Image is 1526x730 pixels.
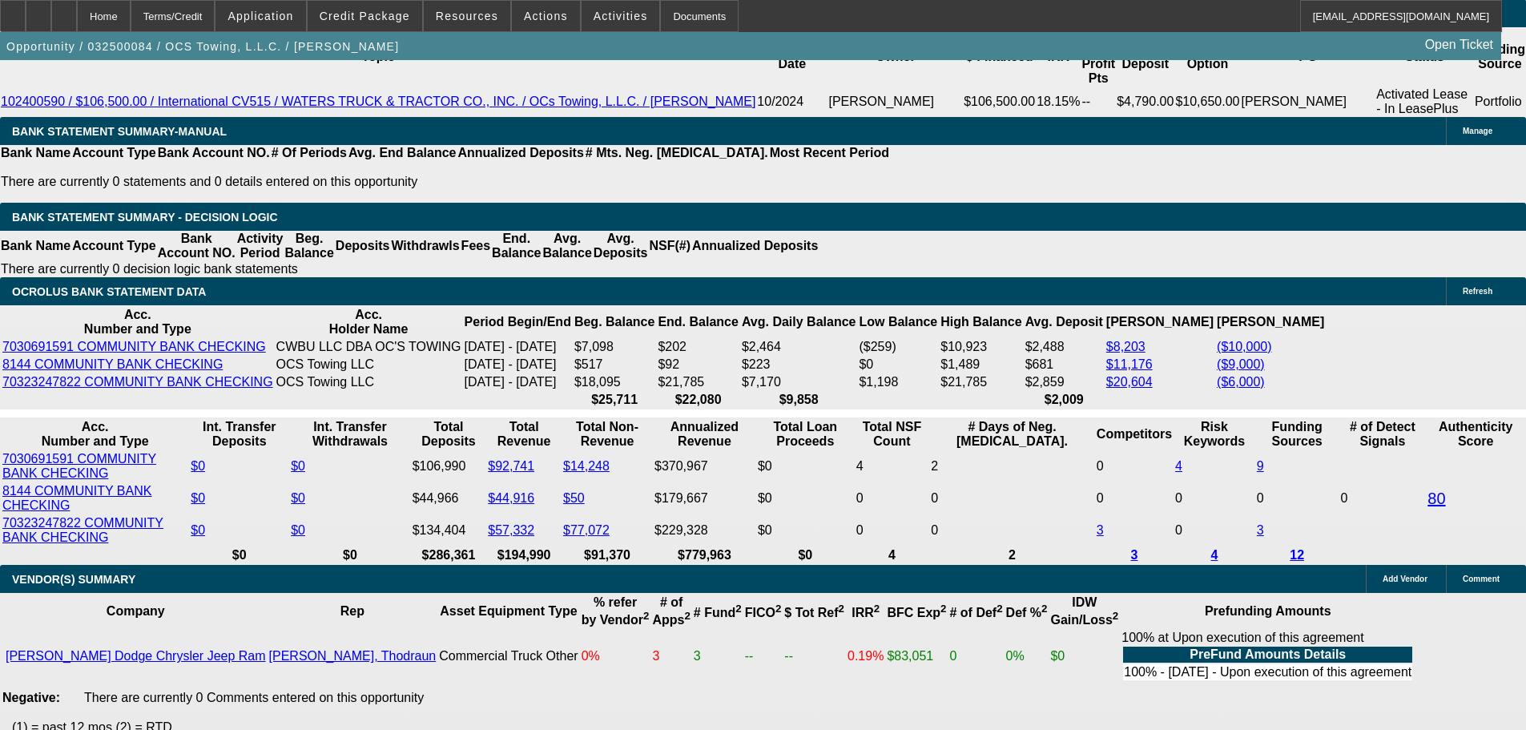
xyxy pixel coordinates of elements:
[440,604,577,618] b: Asset Equipment Type
[757,483,854,514] td: $0
[464,307,572,337] th: Period Begin/End
[563,459,610,473] a: $14,248
[1174,419,1254,450] th: Risk Keywords
[290,547,409,563] th: $0
[563,523,610,537] a: $77,072
[269,649,437,663] a: [PERSON_NAME], Thodraun
[1025,339,1104,355] td: $2,488
[1217,357,1265,371] a: ($9,000)
[1217,375,1265,389] a: ($6,000)
[839,603,844,615] sup: 2
[574,307,655,337] th: Beg. Balance
[524,10,568,22] span: Actions
[340,604,364,618] b: Rep
[1036,87,1081,117] td: 18.15%
[1096,483,1173,514] td: 0
[930,419,1094,450] th: # Days of Neg. [MEDICAL_DATA].
[1123,664,1412,680] td: 100% - [DATE] - Upon execution of this agreement
[1463,575,1500,583] span: Comment
[2,419,188,450] th: Acc. Number and Type
[542,231,592,261] th: Avg. Balance
[1217,340,1272,353] a: ($10,000)
[562,547,652,563] th: $91,370
[488,523,534,537] a: $57,332
[1256,483,1339,514] td: 0
[694,606,742,619] b: # Fund
[71,145,157,161] th: Account Type
[107,604,165,618] b: Company
[464,339,572,355] td: [DATE] - [DATE]
[657,307,739,337] th: End. Balance
[1,175,889,189] p: There are currently 0 statements and 0 details entered on this opportunity
[940,603,946,615] sup: 2
[858,374,938,390] td: $1,198
[1216,307,1325,337] th: [PERSON_NAME]
[390,231,460,261] th: Withdrawls
[6,40,399,53] span: Opportunity / 032500084 / OCS Towing, L.L.C. / [PERSON_NAME]
[1081,87,1116,117] td: --
[651,630,691,683] td: 3
[2,516,163,544] a: 70323247822 COMMUNITY BANK CHECKING
[657,357,739,373] td: $92
[1116,87,1174,117] td: $4,790.00
[1419,31,1500,58] a: Open Ticket
[741,374,857,390] td: $7,170
[157,231,236,261] th: Bank Account NO.
[856,419,929,450] th: Sum of the Total NSF Count and Total Overdraft Fee Count from Ocrolus
[1096,451,1173,482] td: 0
[657,339,739,355] td: $202
[488,491,534,505] a: $44,916
[1106,375,1153,389] a: $20,604
[582,595,650,627] b: % refer by Vendor
[1005,630,1049,683] td: 0%
[741,307,857,337] th: Avg. Daily Balance
[744,630,783,683] td: --
[1025,374,1104,390] td: $2,859
[1049,630,1119,683] td: $0
[157,145,271,161] th: Bank Account NO.
[756,87,827,117] td: 10/2024
[2,452,156,480] a: 7030691591 COMMUNITY BANK CHECKING
[574,374,655,390] td: $18,095
[412,451,486,482] td: $106,990
[436,10,498,22] span: Resources
[412,483,486,514] td: $44,966
[1131,548,1138,562] a: 3
[652,595,690,627] b: # of Apps
[856,515,929,546] td: 0
[6,649,266,663] a: [PERSON_NAME] Dodge Chrysler Jeep Ram
[12,573,135,586] span: VENDOR(S) SUMMARY
[856,451,929,482] td: 4
[487,419,561,450] th: Total Revenue
[691,231,819,261] th: Annualized Deposits
[1474,87,1526,117] td: Portfolio
[291,459,305,473] a: $0
[236,231,284,261] th: Activity Period
[335,231,391,261] th: Deposits
[1025,392,1104,408] th: $2,009
[276,307,462,337] th: Acc. Holder Name
[276,374,462,390] td: OCS Towing LLC
[1290,548,1304,562] a: 12
[1025,357,1104,373] td: $681
[741,357,857,373] td: $223
[858,339,938,355] td: ($259)
[1097,523,1104,537] a: 3
[491,231,542,261] th: End. Balance
[1257,523,1264,537] a: 3
[291,523,305,537] a: $0
[1205,604,1331,618] b: Prefunding Amounts
[2,484,151,512] a: 8144 COMMUNITY BANK CHECKING
[276,339,462,355] td: CWBU LLC DBA OC'S TOWING
[887,606,946,619] b: BFC Exp
[271,145,348,161] th: # Of Periods
[757,451,854,482] td: $0
[1174,87,1240,117] td: $10,650.00
[488,459,534,473] a: $92,741
[741,392,857,408] th: $9,858
[757,419,854,450] th: Total Loan Proceeds
[2,357,223,371] a: 8144 COMMUNITY BANK CHECKING
[1463,287,1492,296] span: Refresh
[654,547,755,563] th: $779,963
[71,231,157,261] th: Account Type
